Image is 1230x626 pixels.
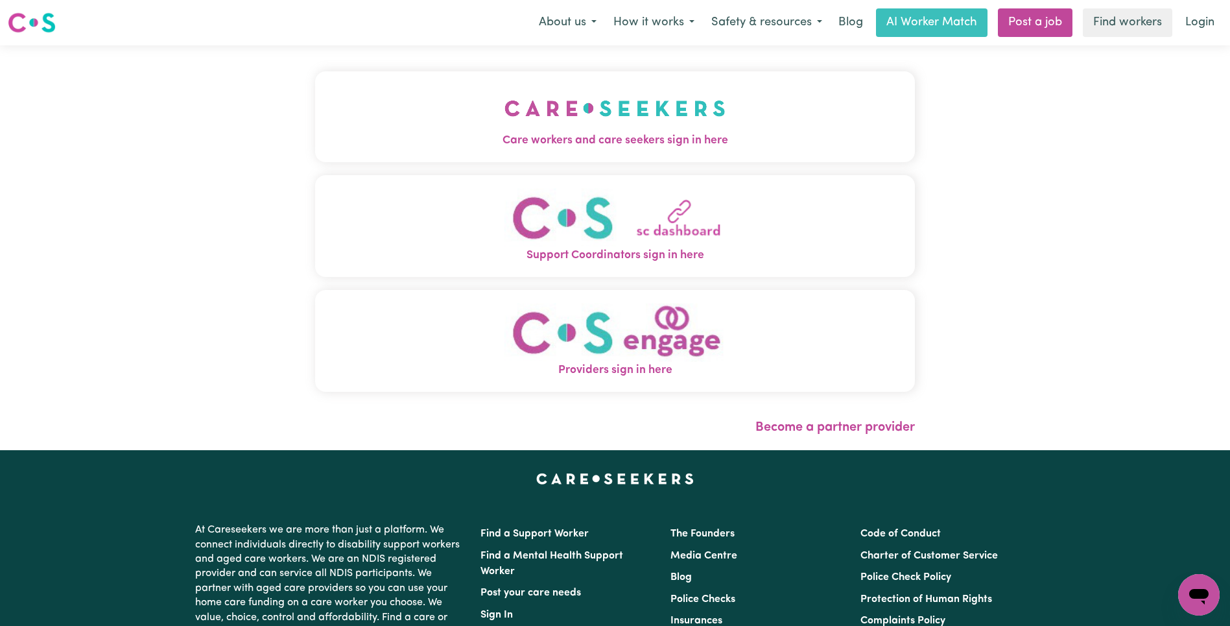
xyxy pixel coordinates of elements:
button: Care workers and care seekers sign in here [315,71,915,162]
a: Find a Mental Health Support Worker [480,551,623,577]
iframe: Button to launch messaging window [1178,574,1220,616]
a: Find workers [1083,8,1172,37]
a: Post your care needs [480,588,581,598]
span: Support Coordinators sign in here [315,247,915,264]
a: Police Check Policy [860,572,951,583]
a: Find a Support Worker [480,529,589,539]
button: Support Coordinators sign in here [315,175,915,277]
a: Blog [831,8,871,37]
a: Police Checks [670,594,735,605]
button: How it works [605,9,703,36]
button: Providers sign in here [315,290,915,392]
span: Providers sign in here [315,362,915,379]
a: The Founders [670,529,735,539]
a: Careseekers home page [536,474,694,484]
a: Blog [670,572,692,583]
a: Protection of Human Rights [860,594,992,605]
a: Charter of Customer Service [860,551,998,561]
a: Login [1177,8,1222,37]
button: About us [530,9,605,36]
button: Safety & resources [703,9,831,36]
a: Become a partner provider [755,421,915,434]
a: Post a job [998,8,1072,37]
img: Careseekers logo [8,11,56,34]
a: Code of Conduct [860,529,941,539]
span: Care workers and care seekers sign in here [315,132,915,149]
a: Insurances [670,616,722,626]
a: Complaints Policy [860,616,945,626]
a: Media Centre [670,551,737,561]
a: Careseekers logo [8,8,56,38]
a: AI Worker Match [876,8,988,37]
a: Sign In [480,610,513,620]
